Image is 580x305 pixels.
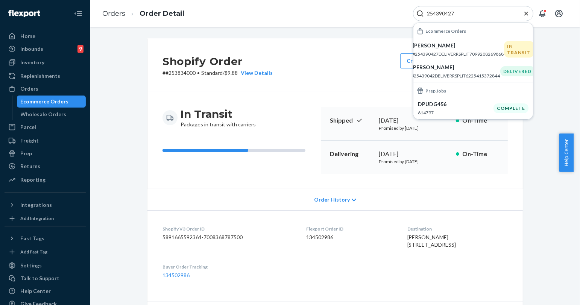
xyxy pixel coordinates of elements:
[522,10,530,18] button: Close Search
[21,98,69,105] div: Ecommerce Orders
[413,51,504,57] p: #254390427DELIVERRSPLIT7099208269868
[379,150,450,158] div: [DATE]
[379,158,450,165] p: Promised by [DATE]
[416,10,424,17] svg: Search Icon
[407,226,508,232] dt: Destination
[20,59,44,66] div: Inventory
[500,66,535,76] div: DELIVERED
[5,214,86,223] a: Add Integration
[5,56,86,68] a: Inventory
[162,226,294,232] dt: Shopify V3 Order ID
[71,6,86,21] button: Close Navigation
[20,201,52,209] div: Integrations
[5,272,86,284] a: Talk to Support
[5,160,86,172] a: Returns
[306,234,395,241] dd: 134502986
[77,45,84,53] div: 9
[17,108,86,120] a: Wholesale Orders
[162,272,190,278] a: 134502986
[424,10,516,17] input: Search Input
[418,109,493,116] p: 614797
[5,30,86,42] a: Home
[162,69,273,77] p: # #253834000 / $9.88
[462,116,499,125] p: On-Time
[20,235,44,242] div: Fast Tags
[162,53,273,69] h2: Shopify Order
[20,287,51,295] div: Help Center
[20,123,36,131] div: Parcel
[413,42,504,49] p: [PERSON_NAME]
[96,3,190,25] ol: breadcrumbs
[5,232,86,244] button: Fast Tags
[20,72,60,80] div: Replenishments
[20,162,40,170] div: Returns
[20,275,59,282] div: Talk to Support
[379,116,450,125] div: [DATE]
[462,150,499,158] p: On-Time
[162,234,294,241] dd: 5891665592364-7008368787500
[504,41,534,58] div: IN TRANSIT
[181,107,256,121] h3: In Transit
[559,134,574,172] button: Help Center
[102,9,125,18] a: Orders
[197,70,200,76] span: •
[20,262,42,269] div: Settings
[407,234,456,248] span: [PERSON_NAME] [STREET_ADDRESS]
[8,10,40,17] img: Flexport logo
[5,70,86,82] a: Replenishments
[20,45,43,53] div: Inbounds
[400,53,449,68] button: Create Return
[20,249,47,255] div: Add Fast Tag
[306,226,395,232] dt: Flexport Order ID
[5,135,86,147] a: Freight
[551,6,566,21] button: Open account menu
[5,121,86,133] a: Parcel
[201,70,223,76] span: Standard
[425,29,466,33] h6: Ecommerce Orders
[5,174,86,186] a: Reporting
[20,137,39,144] div: Freight
[5,83,86,95] a: Orders
[5,285,86,297] a: Help Center
[330,116,373,125] p: Shipped
[17,96,86,108] a: Ecommerce Orders
[411,64,500,71] p: [PERSON_NAME]
[425,88,446,93] h6: Prep Jobs
[20,32,35,40] div: Home
[5,43,86,55] a: Inbounds9
[418,100,493,108] p: DPUDG456
[140,9,184,18] a: Order Detail
[20,215,54,222] div: Add Integration
[181,107,256,128] div: Packages in transit with carriers
[5,199,86,211] button: Integrations
[5,147,86,159] a: Prep
[21,111,67,118] div: Wholesale Orders
[411,73,500,79] p: #25439042DELIVERRSPLIT6225415372844
[379,125,450,131] p: Promised by [DATE]
[5,247,86,256] a: Add Fast Tag
[314,196,350,203] span: Order History
[20,150,32,157] div: Prep
[535,6,550,21] button: Open notifications
[162,264,294,270] dt: Buyer Order Tracking
[330,150,373,158] p: Delivering
[20,85,38,93] div: Orders
[20,176,46,184] div: Reporting
[493,103,528,113] div: Complete
[5,259,86,272] a: Settings
[238,69,273,77] button: View Details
